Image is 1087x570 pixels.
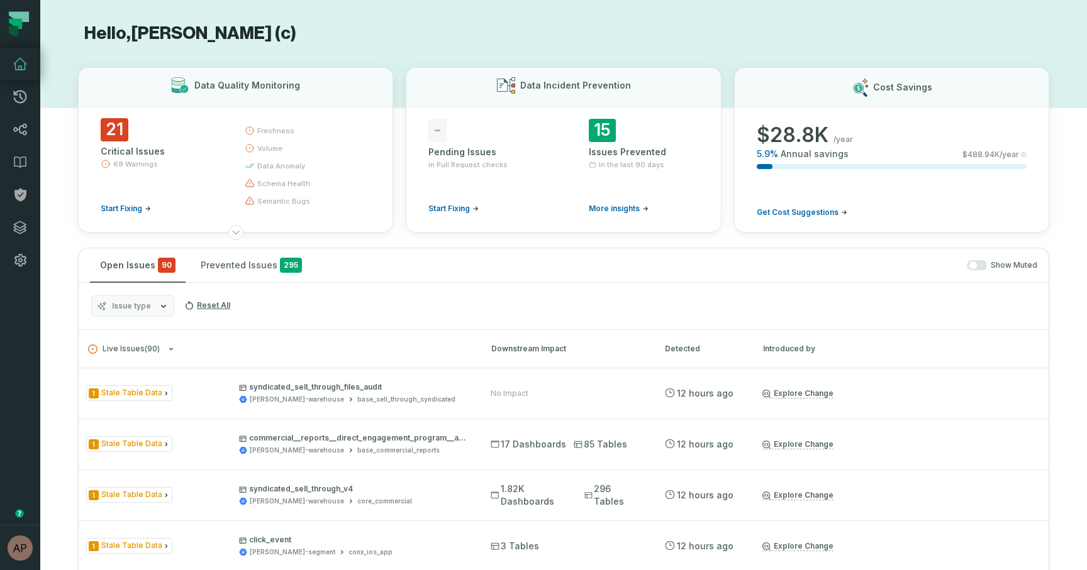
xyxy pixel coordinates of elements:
div: Show Muted [317,260,1037,271]
relative-time: Sep 24, 2025, 11:41 PM EDT [677,540,733,551]
span: In the last 90 days [599,160,664,170]
button: Cost Savings$28.8K/year5.9%Annual savings$488.94K/yearGet Cost Suggestions [734,67,1049,233]
span: 295 [280,258,302,273]
span: Severity [89,439,99,449]
div: Tooltip anchor [14,508,25,519]
span: 1.82K Dashboards [491,483,577,508]
a: Start Fixing [428,204,479,214]
span: 5.9 % [757,148,778,160]
span: 3 Tables [491,540,539,552]
p: syndicated_sell_through_v4 [239,484,468,494]
span: 21 [101,118,128,141]
p: click_event [239,535,468,545]
span: Severity [89,388,99,398]
span: Severity [89,541,99,551]
div: juul-warehouse [250,446,344,455]
button: Reset All [179,295,235,315]
div: Downstream Impact [491,343,642,354]
span: 69 Warnings [113,159,158,169]
span: /year [833,134,853,145]
div: core_commercial [357,496,412,506]
a: Get Cost Suggestions [757,207,847,217]
div: base_commercial_reports [357,446,440,455]
button: Prevented Issues [191,248,312,282]
a: Explore Change [762,490,833,500]
span: 85 Tables [574,438,627,451]
div: No Impact [491,388,528,398]
h3: Cost Savings [873,81,932,94]
p: syndicated_sell_through_files_audit [239,382,468,392]
span: Issue Type [86,436,172,452]
img: avatar of Aryan Siddhabathula (c) [8,535,33,561]
div: juul-warehouse [250,395,344,404]
div: Critical Issues [101,145,222,158]
span: Start Fixing [101,204,142,214]
span: in Pull Request checks [428,160,508,170]
relative-time: Sep 24, 2025, 11:41 PM EDT [677,490,733,500]
div: juul-warehouse [250,496,344,506]
h3: Data Quality Monitoring [194,79,300,92]
span: Start Fixing [428,204,470,214]
div: Detected [665,343,740,354]
span: data anomaly [257,161,305,171]
a: Explore Change [762,541,833,551]
button: Open Issues [90,248,186,282]
span: critical issues and errors combined [158,258,176,273]
span: 15 [589,119,616,142]
span: 17 Dashboards [491,438,566,451]
span: Issue Type [86,385,172,401]
relative-time: Sep 24, 2025, 11:41 PM EDT [677,388,733,398]
h3: Data Incident Prevention [520,79,631,92]
span: Get Cost Suggestions [757,207,839,217]
button: Issue type [91,295,174,317]
span: Annual savings [781,148,849,160]
div: base_sell_through_syndicated [357,395,455,404]
p: commercial__reports__direct_engagement_program__agile_interactions_v1 [239,433,468,443]
div: juul-segment [250,547,335,557]
a: Start Fixing [101,204,151,214]
div: Pending Issues [428,146,538,158]
span: volume [257,143,282,153]
span: $ 488.94K /year [962,150,1019,160]
span: schema health [257,178,310,189]
div: Issues Prevented [589,146,699,158]
div: conx_ios_app [348,547,393,557]
span: - [428,119,447,142]
span: semantic bugs [257,196,310,206]
span: Live Issues ( 90 ) [88,344,160,354]
span: Severity [89,490,99,500]
a: Explore Change [762,388,833,398]
span: 296 Tables [584,483,642,508]
button: Data Incident Prevention-Pending Issuesin Pull Request checksStart Fixing15Issues PreventedIn the... [406,67,721,233]
button: Data Quality Monitoring21Critical Issues69 WarningsStart Fixingfreshnessvolumedata anomalyschema ... [78,67,393,233]
span: $ 28.8K [757,123,828,148]
h1: Hello, [PERSON_NAME] (c) [78,23,1049,45]
span: Issue type [112,301,151,311]
relative-time: Sep 24, 2025, 11:41 PM EDT [677,439,733,449]
span: freshness [257,126,294,136]
a: Explore Change [762,439,833,449]
span: Issue Type [86,538,172,554]
button: Live Issues(90) [88,344,469,354]
span: More insights [589,204,640,214]
div: Introduced by [763,343,876,354]
a: More insights [589,204,649,214]
span: Issue Type [86,487,172,503]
